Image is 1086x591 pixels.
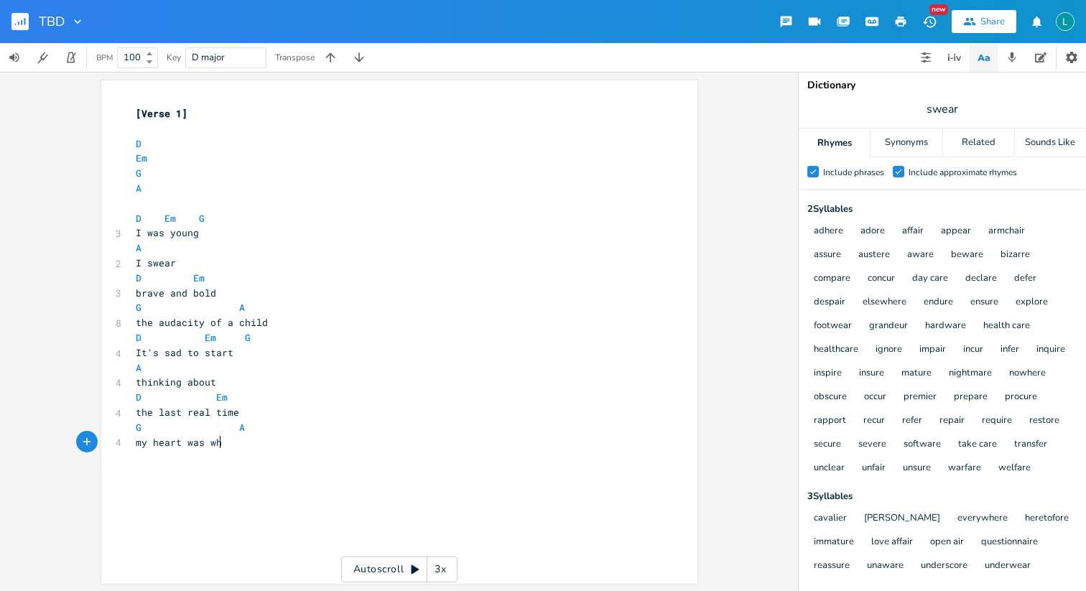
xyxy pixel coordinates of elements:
span: A [239,301,245,314]
button: New [915,9,944,34]
button: defer [1014,273,1036,285]
div: Key [167,53,181,62]
button: infer [1001,344,1019,356]
span: thinking about [136,376,216,388]
button: software [904,439,941,451]
span: Em [216,391,228,404]
button: unclear [814,462,845,475]
div: Sounds Like [1015,129,1086,157]
button: mature [901,368,932,380]
button: grandeur [869,320,908,332]
button: recur [863,415,885,427]
div: Related [943,129,1014,157]
button: premier [904,391,937,404]
button: inquire [1036,344,1065,356]
button: affair [902,225,924,238]
button: bizarre [1001,249,1030,261]
button: inspire [814,368,842,380]
span: G [199,212,205,225]
button: everywhere [957,513,1008,525]
button: appear [941,225,971,238]
button: transfer [1014,439,1047,451]
button: open air [930,536,964,549]
span: Em [136,152,147,164]
span: D [136,331,141,344]
button: adhere [814,225,843,238]
span: G [136,167,141,180]
button: compare [814,273,850,285]
button: declare [965,273,997,285]
button: armchair [988,225,1025,238]
div: Share [980,15,1005,28]
button: reassure [814,560,850,572]
div: Transpose [275,53,315,62]
button: cavalier [814,513,847,525]
div: Include phrases [823,168,884,177]
button: questionnaire [981,536,1038,549]
span: swear [927,101,958,118]
button: ensure [970,297,998,309]
button: love affair [871,536,913,549]
button: restore [1029,415,1059,427]
div: Include approximate rhymes [909,168,1017,177]
button: nowhere [1009,368,1046,380]
div: 2 Syllable s [807,205,1077,214]
button: health care [983,320,1030,332]
button: Share [952,10,1016,33]
button: refer [902,415,922,427]
button: beware [951,249,983,261]
div: BPM [96,54,113,62]
button: unsure [903,462,931,475]
span: my heart was wh [136,436,222,449]
button: endure [924,297,953,309]
div: Autoscroll [341,557,458,582]
button: rapport [814,415,846,427]
span: [Verse 1] [136,107,187,120]
span: G [245,331,251,344]
button: immature [814,536,854,549]
button: underscore [921,560,967,572]
button: adore [860,225,885,238]
span: the audacity of a child [136,316,268,329]
button: incur [963,344,983,356]
button: hardware [925,320,966,332]
button: despair [814,297,845,309]
span: A [136,182,141,195]
button: concur [868,273,895,285]
button: unfair [862,462,886,475]
button: occur [864,391,886,404]
button: healthcare [814,344,858,356]
span: TBD [39,15,65,28]
span: G [136,421,141,434]
button: severe [858,439,886,451]
button: footwear [814,320,852,332]
button: ignore [876,344,902,356]
button: require [982,415,1012,427]
span: D [136,271,141,284]
span: A [136,361,141,374]
span: brave and bold [136,287,216,299]
button: austere [858,249,890,261]
div: Synonyms [871,129,942,157]
button: obscure [814,391,847,404]
button: day care [912,273,948,285]
button: procure [1005,391,1037,404]
button: underwear [985,560,1031,572]
button: repair [939,415,965,427]
button: welfare [998,462,1031,475]
button: take care [958,439,997,451]
button: nightmare [949,368,992,380]
button: assure [814,249,841,261]
span: Em [205,331,216,344]
button: heretofore [1025,513,1069,525]
button: prepare [954,391,988,404]
span: Em [164,212,176,225]
button: insure [859,368,884,380]
span: A [136,241,141,254]
div: Rhymes [799,129,870,157]
span: I swear [136,256,176,269]
div: New [929,4,948,15]
span: It's sad to start [136,346,233,359]
span: D major [192,51,225,64]
span: D [136,212,141,225]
